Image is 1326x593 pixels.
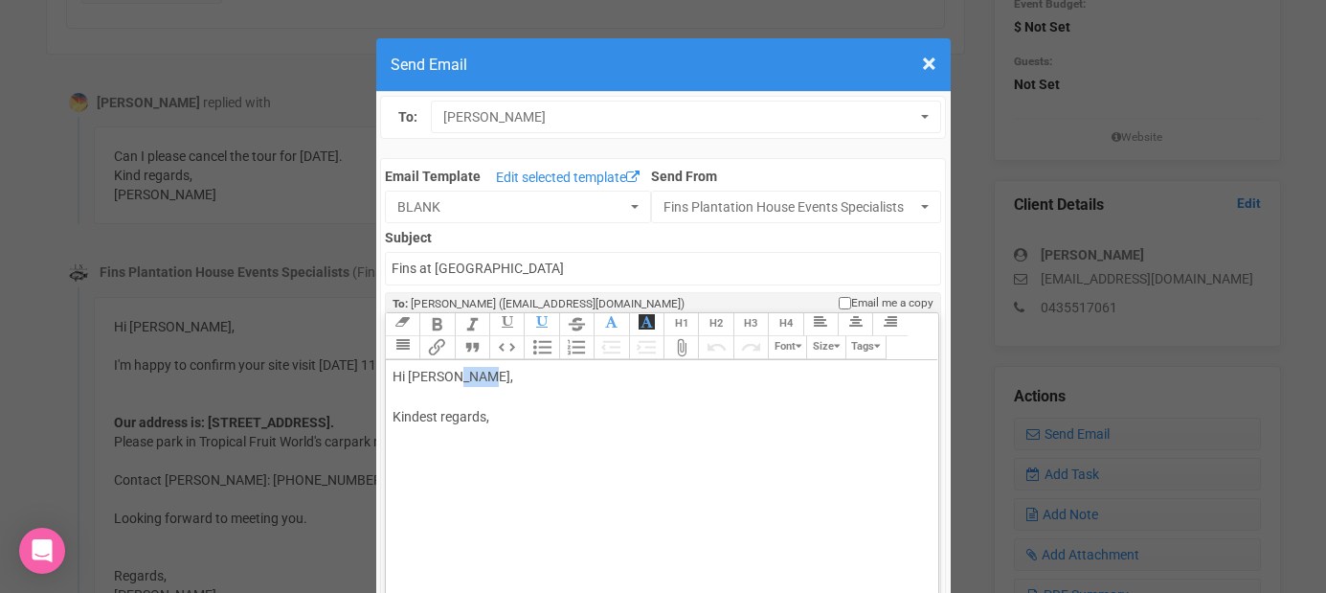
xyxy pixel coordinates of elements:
button: Strikethrough [559,313,594,336]
button: Heading 2 [698,313,732,336]
label: Subject [385,224,941,247]
span: BLANK [397,198,626,217]
button: Redo [733,336,768,359]
div: Hi [PERSON_NAME], Kindest regards, [393,367,925,468]
button: Attach Files [663,336,698,359]
button: Underline Colour [524,313,558,336]
span: H4 [779,317,793,330]
label: Send From [651,164,942,187]
span: H2 [709,317,723,330]
span: H1 [675,317,688,330]
button: Underline [489,313,524,336]
h4: Send Email [391,53,936,77]
button: Decrease Level [594,336,628,359]
label: To: [398,107,417,127]
button: Heading 4 [768,313,802,336]
button: Font Colour [594,313,628,336]
button: Bullets [524,336,558,359]
span: [PERSON_NAME] [443,107,916,126]
span: Fins Plantation House Events Specialists [663,198,917,217]
button: Code [489,336,524,359]
button: Bold [419,313,454,336]
button: Undo [698,336,732,359]
button: Font [768,336,806,359]
button: Heading 3 [733,313,768,336]
button: Align Left [803,313,838,336]
button: Italic [455,313,489,336]
button: Font Background [629,313,663,336]
label: Email Template [385,168,481,187]
button: Align Center [838,313,872,336]
span: H3 [744,317,757,330]
button: Heading 1 [663,313,698,336]
button: Link [419,336,454,359]
button: Numbers [559,336,594,359]
button: Align Justified [385,336,419,359]
button: Size [806,336,844,359]
span: Email me a copy [851,295,933,311]
button: Increase Level [629,336,663,359]
button: Tags [845,336,887,359]
div: Open Intercom Messenger [19,528,65,574]
button: Clear Formatting at cursor [385,313,419,336]
button: Quote [455,336,489,359]
span: [PERSON_NAME] ([EMAIL_ADDRESS][DOMAIN_NAME]) [411,297,685,310]
strong: To: [393,297,408,310]
a: Edit selected template [491,168,644,192]
span: × [922,48,936,80]
button: Align Right [872,313,907,336]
